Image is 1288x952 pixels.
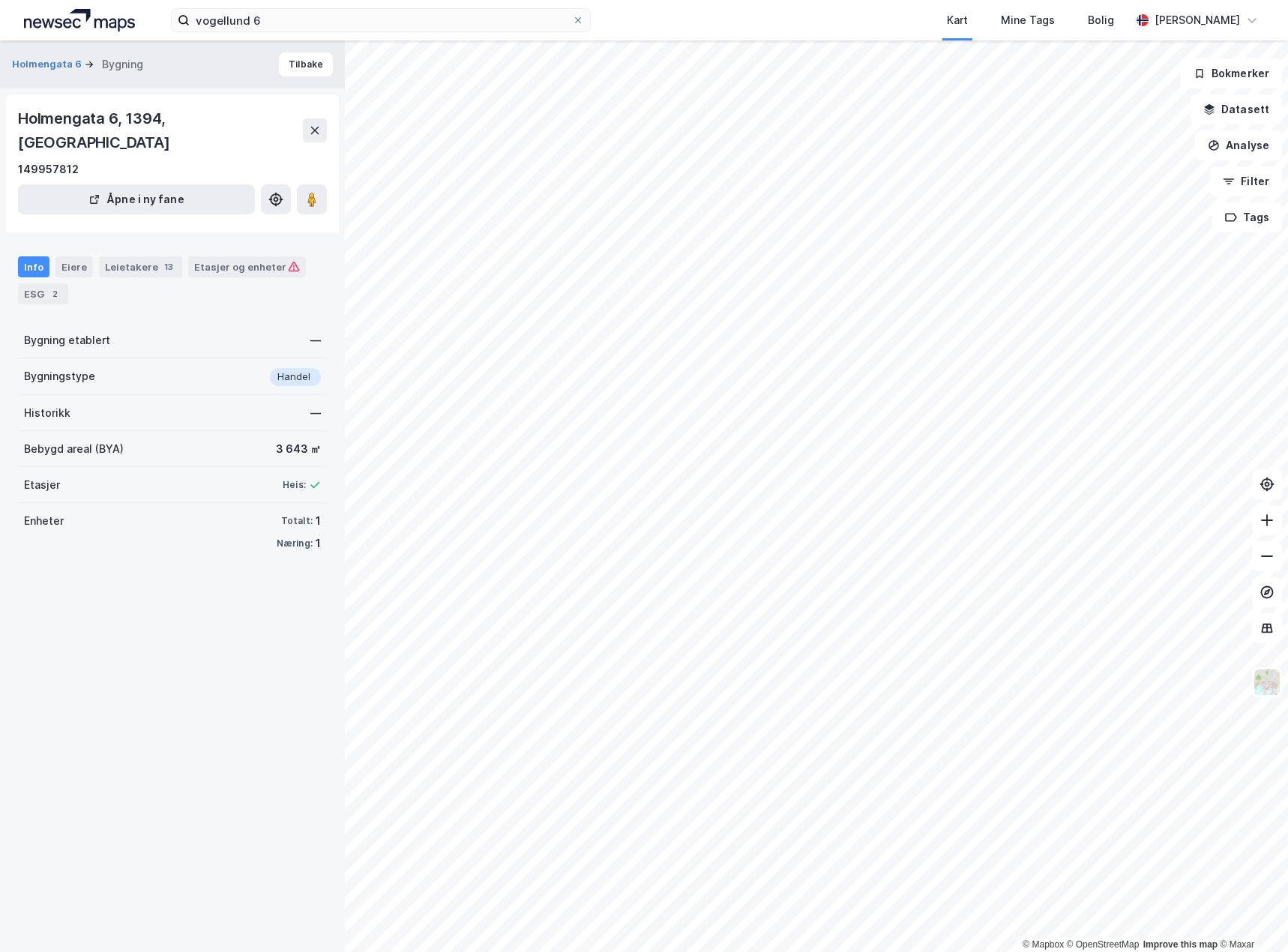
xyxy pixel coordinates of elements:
img: logo.a4113a55bc3d86da70a041830d287a7e.svg [24,9,135,31]
input: Søk på adresse, matrikkel, gårdeiere, leietakere eller personer [190,9,572,31]
div: Leietakere [99,256,182,277]
div: Bygningstype [24,367,95,385]
div: Mine Tags [1001,11,1055,29]
div: ESG [18,283,68,304]
div: Info [18,256,49,277]
div: Bebygd areal (BYA) [24,440,124,458]
div: Kontrollprogram for chat [1213,880,1288,952]
div: Bolig [1088,11,1114,29]
div: Bygning [102,55,143,73]
button: Tilbake [279,52,333,76]
div: [PERSON_NAME] [1155,11,1240,29]
div: 149957812 [18,160,79,178]
a: OpenStreetMap [1067,939,1140,950]
div: — [310,331,321,349]
button: Tags [1212,202,1282,232]
div: Enheter [24,512,64,530]
div: Etasjer [24,476,60,494]
div: Næring: [277,537,313,549]
div: Holmengata 6, 1394, [GEOGRAPHIC_DATA] [18,106,303,154]
div: Eiere [55,256,93,277]
iframe: Chat Widget [1213,880,1288,952]
div: 13 [161,259,176,274]
div: Historikk [24,404,70,422]
div: Heis: [283,479,306,491]
div: Totalt: [281,515,313,527]
a: Improve this map [1143,939,1218,950]
button: Holmengata 6 [12,57,85,72]
div: 1 [316,512,321,530]
a: Mapbox [1023,939,1064,950]
div: Bygning etablert [24,331,110,349]
div: 2 [47,286,62,301]
button: Bokmerker [1181,58,1282,88]
div: 3 643 ㎡ [276,440,321,458]
div: Etasjer og enheter [194,260,300,274]
button: Åpne i ny fane [18,184,255,214]
div: 1 [316,534,321,552]
button: Analyse [1195,130,1282,160]
button: Datasett [1191,94,1282,124]
div: — [310,404,321,422]
div: Kart [947,11,968,29]
button: Filter [1210,166,1282,196]
img: Z [1253,668,1281,696]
